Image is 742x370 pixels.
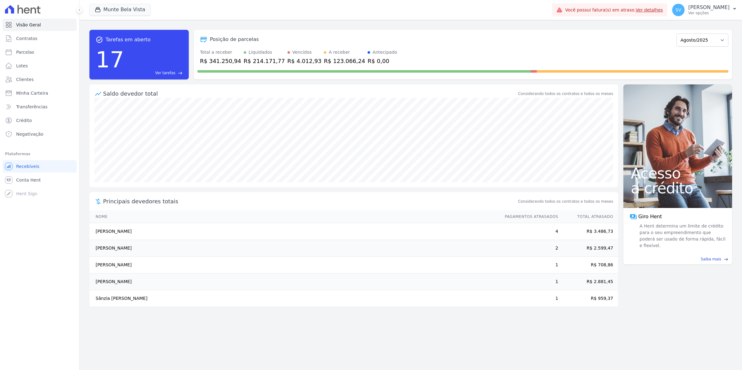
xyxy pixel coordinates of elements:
[89,210,499,223] th: Nome
[638,223,726,249] span: A Hent determina um limite de crédito para o seu empreendimento que poderá ser usado de forma ráp...
[329,49,350,56] div: A receber
[559,240,618,257] td: R$ 2.599,47
[2,128,77,140] a: Negativação
[16,177,41,183] span: Conta Hent
[518,91,613,97] div: Considerando todos os contratos e todos os meses
[688,11,730,16] p: Ver opções
[701,256,721,262] span: Saiba mais
[16,90,48,96] span: Minha Carteira
[636,7,663,12] a: Ver detalhes
[368,57,397,65] div: R$ 0,00
[638,213,662,220] span: Giro Hent
[373,49,397,56] div: Antecipado
[103,89,517,98] div: Saldo devedor total
[2,60,77,72] a: Lotes
[16,35,37,42] span: Contratos
[89,290,499,307] td: Sânzia [PERSON_NAME]
[5,150,74,158] div: Plataformas
[89,223,499,240] td: [PERSON_NAME]
[2,32,77,45] a: Contratos
[210,36,259,43] div: Posição de parcelas
[2,114,77,127] a: Crédito
[559,273,618,290] td: R$ 2.881,45
[499,223,559,240] td: 4
[16,63,28,69] span: Lotes
[324,57,365,65] div: R$ 123.066,24
[499,210,559,223] th: Pagamentos Atrasados
[106,36,151,43] span: Tarefas em aberto
[2,19,77,31] a: Visão Geral
[292,49,312,56] div: Vencidos
[16,104,48,110] span: Transferências
[155,70,175,76] span: Ver tarefas
[89,257,499,273] td: [PERSON_NAME]
[200,57,241,65] div: R$ 341.250,94
[559,223,618,240] td: R$ 3.486,73
[96,36,103,43] span: task_alt
[103,197,517,205] span: Principais devedores totais
[16,131,43,137] span: Negativação
[676,8,681,12] span: SV
[127,70,183,76] a: Ver tarefas east
[2,46,77,58] a: Parcelas
[499,290,559,307] td: 1
[499,273,559,290] td: 1
[178,71,183,75] span: east
[667,1,742,19] button: SV [PERSON_NAME] Ver opções
[16,76,34,83] span: Clientes
[518,199,613,204] span: Considerando todos os contratos e todos os meses
[96,43,124,76] div: 17
[559,290,618,307] td: R$ 959,37
[688,4,730,11] p: [PERSON_NAME]
[2,160,77,173] a: Recebíveis
[2,73,77,86] a: Clientes
[89,240,499,257] td: [PERSON_NAME]
[565,7,663,13] span: Você possui fatura(s) em atraso.
[499,257,559,273] td: 1
[249,49,272,56] div: Liquidados
[16,117,32,124] span: Crédito
[89,4,151,16] button: Munte Bela Vista
[559,210,618,223] th: Total Atrasado
[244,57,285,65] div: R$ 214.171,77
[287,57,322,65] div: R$ 4.012,93
[631,181,725,196] span: a crédito
[200,49,241,56] div: Total a receber
[16,22,41,28] span: Visão Geral
[2,87,77,99] a: Minha Carteira
[499,240,559,257] td: 2
[559,257,618,273] td: R$ 708,86
[2,174,77,186] a: Conta Hent
[724,257,728,262] span: east
[627,256,728,262] a: Saiba mais east
[2,101,77,113] a: Transferências
[16,49,34,55] span: Parcelas
[16,163,39,169] span: Recebíveis
[89,273,499,290] td: [PERSON_NAME]
[631,166,725,181] span: Acesso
